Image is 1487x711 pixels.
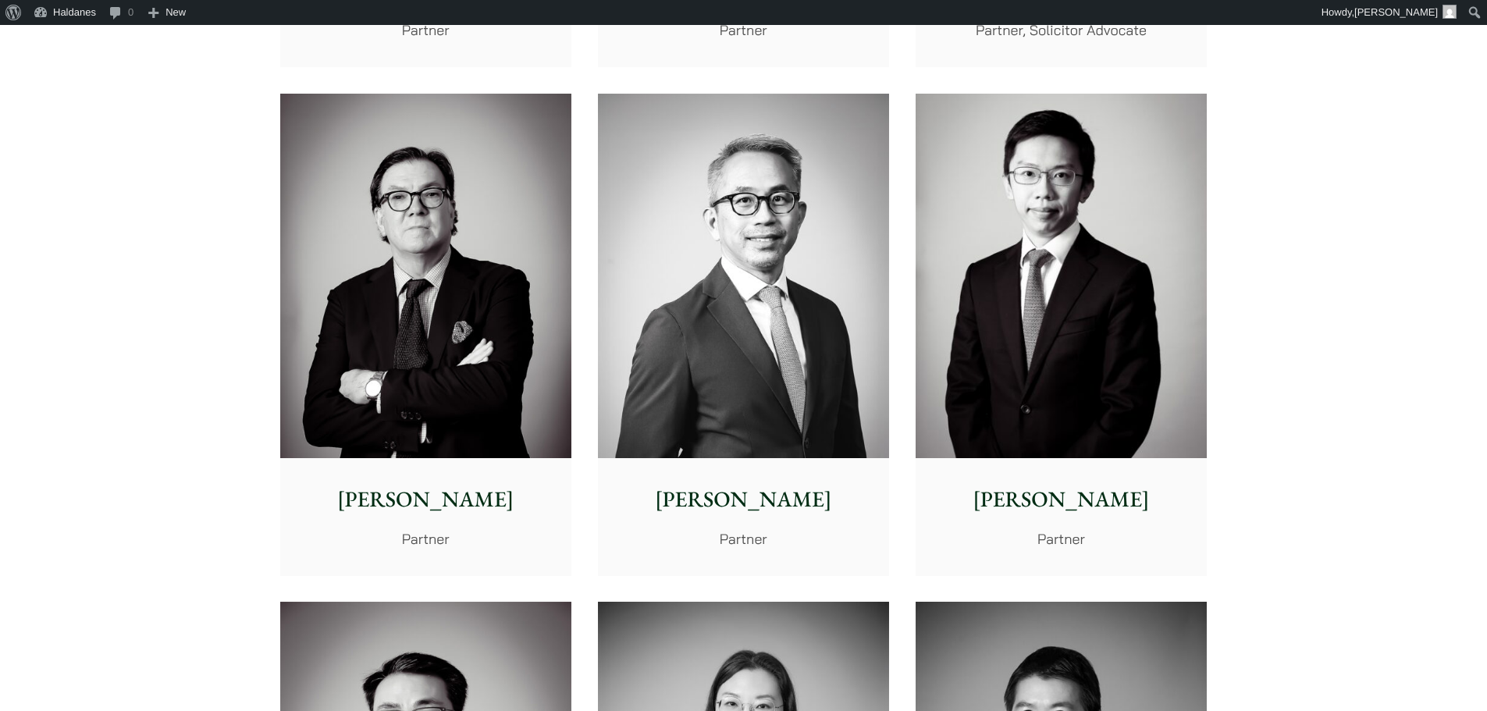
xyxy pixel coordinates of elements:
[293,528,559,549] p: Partner
[916,94,1207,458] img: Henry Ma photo
[928,20,1194,41] p: Partner, Solicitor Advocate
[610,483,877,516] p: [PERSON_NAME]
[293,483,559,516] p: [PERSON_NAME]
[598,94,889,576] a: [PERSON_NAME] Partner
[610,528,877,549] p: Partner
[916,94,1207,576] a: Henry Ma photo [PERSON_NAME] Partner
[610,20,877,41] p: Partner
[928,483,1194,516] p: [PERSON_NAME]
[1354,6,1438,18] span: [PERSON_NAME]
[293,20,559,41] p: Partner
[928,528,1194,549] p: Partner
[280,94,571,576] a: [PERSON_NAME] Partner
